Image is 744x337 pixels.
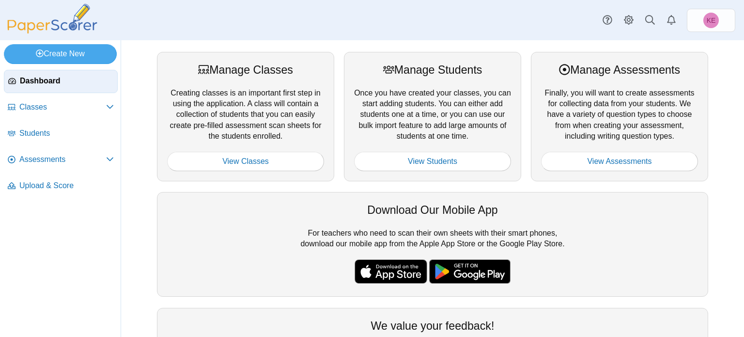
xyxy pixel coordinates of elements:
[531,52,708,181] div: Finally, you will want to create assessments for collecting data from your students. We have a va...
[19,180,114,191] span: Upload & Score
[19,128,114,139] span: Students
[4,70,118,93] a: Dashboard
[354,152,511,171] a: View Students
[4,148,118,172] a: Assessments
[167,202,698,218] div: Download Our Mobile App
[19,102,106,112] span: Classes
[167,318,698,334] div: We value your feedback!
[541,152,698,171] a: View Assessments
[157,52,334,181] div: Creating classes is an important first step in using the application. A class will contain a coll...
[703,13,719,28] span: Kimberly Evans
[355,259,427,284] img: apple-store-badge.svg
[344,52,521,181] div: Once you have created your classes, you can start adding students. You can either add students on...
[354,62,511,78] div: Manage Students
[20,76,113,86] span: Dashboard
[661,10,682,31] a: Alerts
[4,4,101,33] img: PaperScorer
[4,122,118,145] a: Students
[4,27,101,35] a: PaperScorer
[4,44,117,64] a: Create New
[167,62,324,78] div: Manage Classes
[707,17,716,24] span: Kimberly Evans
[167,152,324,171] a: View Classes
[541,62,698,78] div: Manage Assessments
[4,96,118,119] a: Classes
[429,259,511,284] img: google-play-badge.png
[4,175,118,198] a: Upload & Score
[19,154,106,165] span: Assessments
[687,9,735,32] a: Kimberly Evans
[157,192,708,297] div: For teachers who need to scan their own sheets with their smart phones, download our mobile app f...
